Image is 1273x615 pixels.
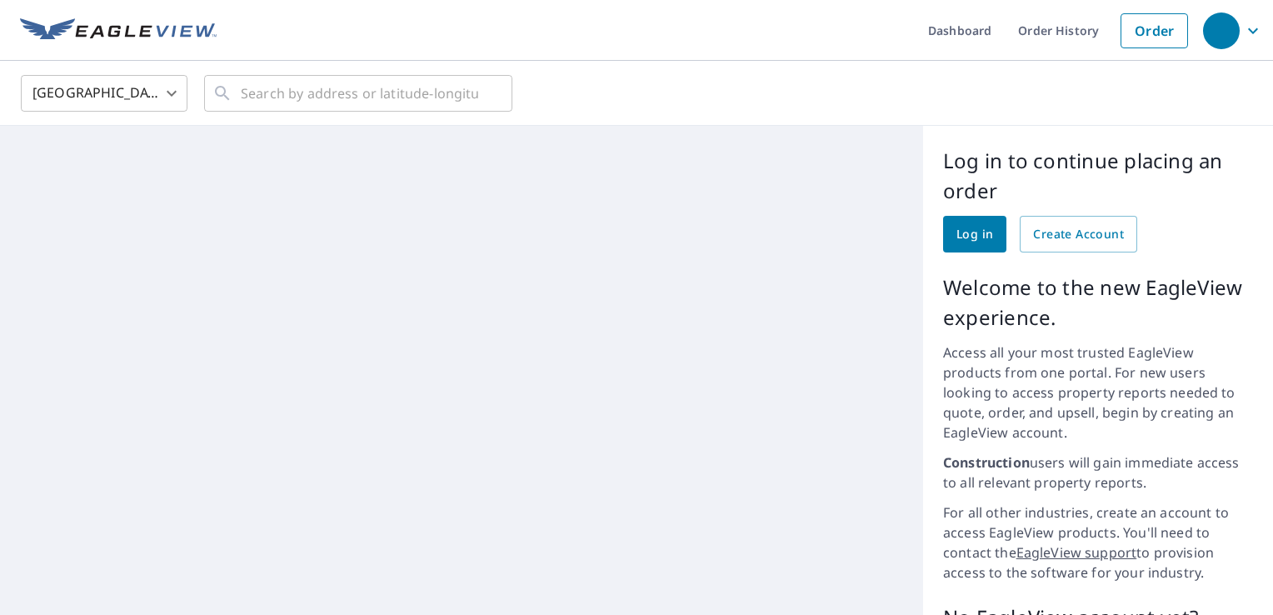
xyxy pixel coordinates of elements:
[1020,216,1137,252] a: Create Account
[241,70,478,117] input: Search by address or latitude-longitude
[20,18,217,43] img: EV Logo
[943,272,1253,332] p: Welcome to the new EagleView experience.
[943,146,1253,206] p: Log in to continue placing an order
[956,224,993,245] span: Log in
[943,342,1253,442] p: Access all your most trusted EagleView products from one portal. For new users looking to access ...
[943,453,1030,472] strong: Construction
[1121,13,1188,48] a: Order
[1033,224,1124,245] span: Create Account
[1016,543,1137,562] a: EagleView support
[943,452,1253,492] p: users will gain immediate access to all relevant property reports.
[21,70,187,117] div: [GEOGRAPHIC_DATA]
[943,502,1253,582] p: For all other industries, create an account to access EagleView products. You'll need to contact ...
[943,216,1006,252] a: Log in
